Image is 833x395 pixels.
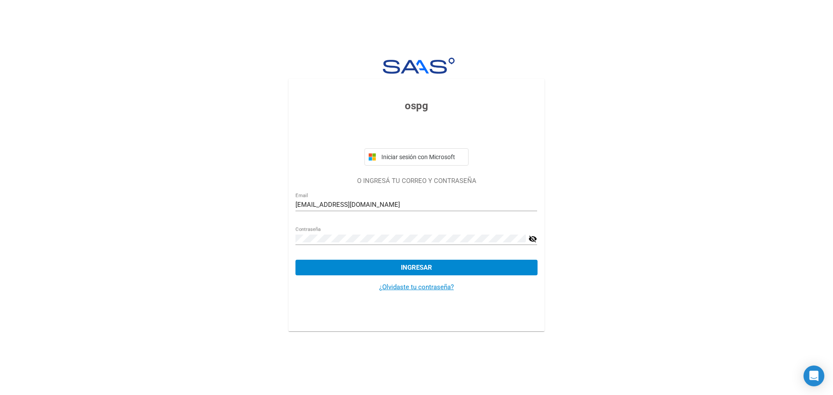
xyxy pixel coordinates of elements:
p: O INGRESÁ TU CORREO Y CONTRASEÑA [295,176,537,186]
span: Ingresar [401,264,432,271]
iframe: Botón Iniciar sesión con Google [360,123,473,142]
div: Open Intercom Messenger [803,366,824,386]
button: Iniciar sesión con Microsoft [364,148,469,166]
button: Ingresar [295,260,537,275]
h3: ospg [295,98,537,114]
a: ¿Olvidaste tu contraseña? [379,283,454,291]
mat-icon: visibility_off [528,234,537,244]
span: Iniciar sesión con Microsoft [380,153,465,160]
